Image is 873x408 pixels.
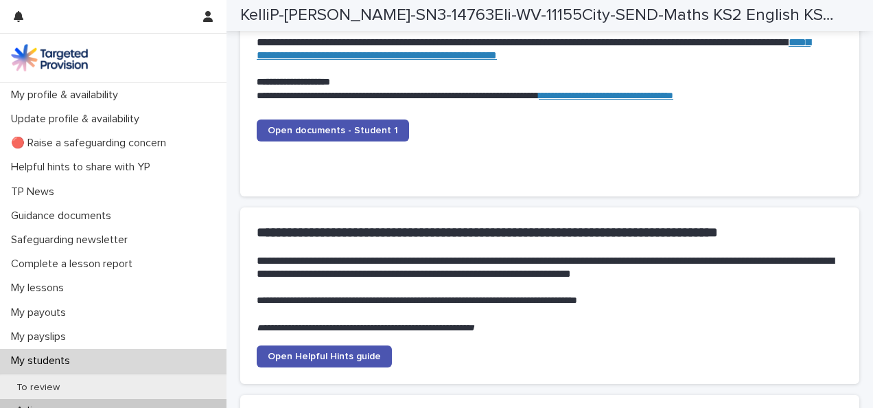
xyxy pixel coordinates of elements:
a: Open documents - Student 1 [257,120,409,141]
h2: KelliP-WILT-SN3-14763Eli-WV-11155City-SEND-Maths KS2 English KS2 Mentoring-15007 [240,5,843,25]
p: My payslips [5,330,77,343]
img: M5nRWzHhSzIhMunXDL62 [11,44,88,71]
p: Helpful hints to share with YP [5,161,161,174]
span: Open Helpful Hints guide [268,352,381,361]
p: My payouts [5,306,77,319]
p: My students [5,354,81,367]
p: Guidance documents [5,209,122,223]
span: Open documents - Student 1 [268,126,398,135]
p: Safeguarding newsletter [5,234,139,247]
p: TP News [5,185,65,199]
p: Complete a lesson report [5,258,143,271]
p: My profile & availability [5,89,129,102]
p: My lessons [5,282,75,295]
p: To review [5,382,71,394]
p: Update profile & availability [5,113,150,126]
p: 🔴 Raise a safeguarding concern [5,137,177,150]
a: Open Helpful Hints guide [257,345,392,367]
